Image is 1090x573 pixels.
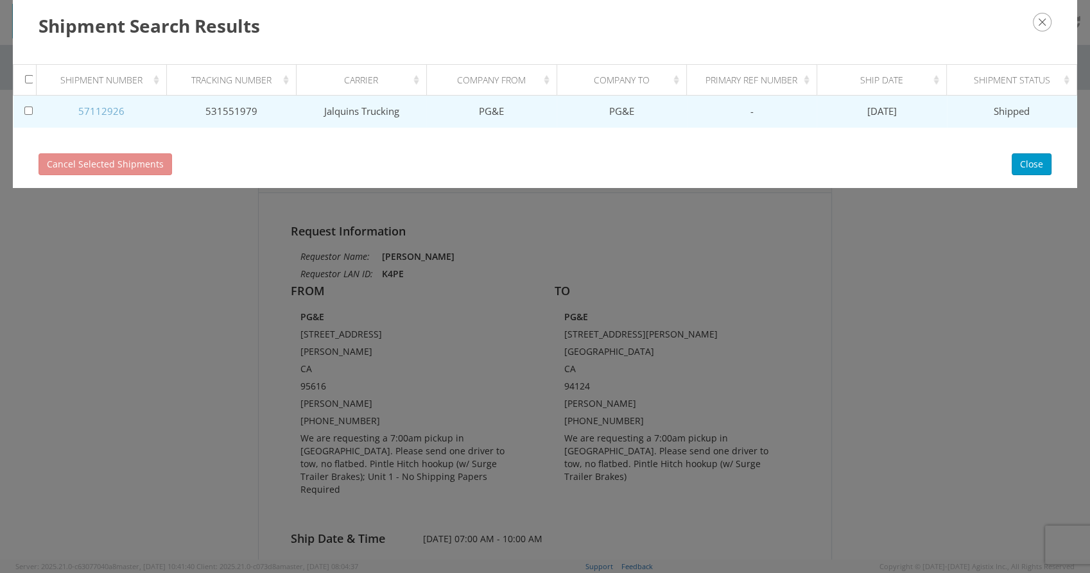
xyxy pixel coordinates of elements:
[297,96,427,128] td: Jalquins Trucking
[78,105,125,117] a: 57112926
[828,74,942,87] div: Ship Date
[557,96,687,128] td: PG&E
[166,96,297,128] td: 531551979
[698,74,813,87] div: Primary Ref Number
[994,105,1030,117] span: Shipped
[39,153,172,175] button: Cancel Selected Shipments
[47,158,164,170] span: Cancel Selected Shipments
[48,74,162,87] div: Shipment Number
[39,13,1051,38] h3: Shipment Search Results
[867,105,897,117] span: [DATE]
[178,74,292,87] div: Tracking Number
[426,96,557,128] td: PG&E
[687,96,817,128] td: -
[568,74,682,87] div: Company To
[958,74,1073,87] div: Shipment Status
[308,74,422,87] div: Carrier
[438,74,552,87] div: Company From
[1012,153,1051,175] button: Close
